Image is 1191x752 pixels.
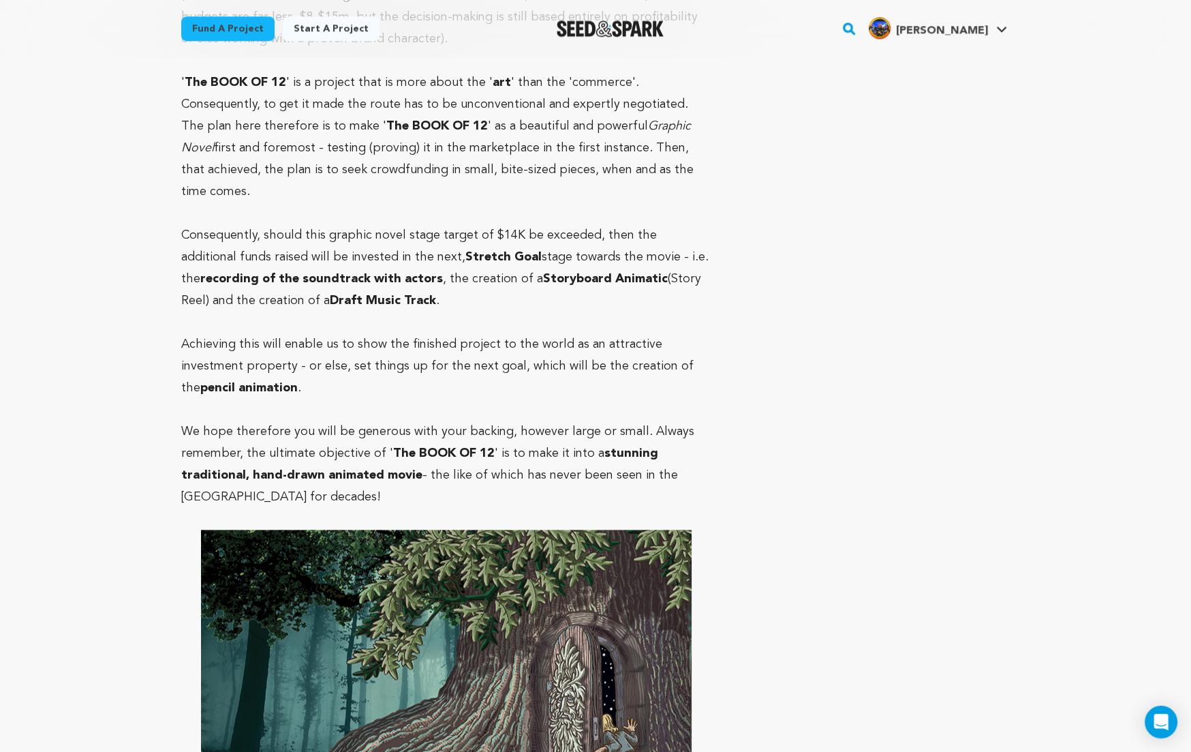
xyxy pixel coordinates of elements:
strong: pencil animation [200,382,298,394]
p: We hope therefore you will be generous with your backing, however large or small. Always remember... [181,421,712,508]
strong: Draft Music Track [330,295,436,307]
strong: The BOOK OF 12 [393,447,495,460]
p: Consequently, should this graphic novel stage target of $14K be exceeded, then the additional fun... [181,224,712,312]
strong: Storyboard Animatic [543,273,668,285]
a: Tony W.'s Profile [866,14,1010,39]
strong: Stretch Goal [465,251,542,263]
strong: The BOOK OF 12 [386,120,488,132]
p: Achieving this will enable us to show the finished project to the world as an attractive investme... [181,333,712,399]
img: Seed&Spark Logo Dark Mode [557,20,664,37]
a: Fund a project [181,16,275,41]
p: ' ' is a project that is more about the ' ' than the 'commerce'. Consequently, to get it made the... [181,72,712,202]
span: [PERSON_NAME] [896,25,988,36]
div: Tony W.'s Profile [869,17,988,39]
em: Graphic Novel [181,120,691,154]
a: Start a project [283,16,380,41]
strong: stunning traditional, hand-drawn animated movie [181,447,658,481]
div: Open Intercom Messenger [1145,706,1177,738]
img: bd432736ce30c2de.jpg [869,17,891,39]
span: Tony W.'s Profile [866,14,1010,43]
strong: recording of the soundtrack with actors [200,273,443,285]
strong: art [493,76,511,89]
a: Seed&Spark Homepage [557,20,664,37]
strong: The BOOK OF 12 [185,76,286,89]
